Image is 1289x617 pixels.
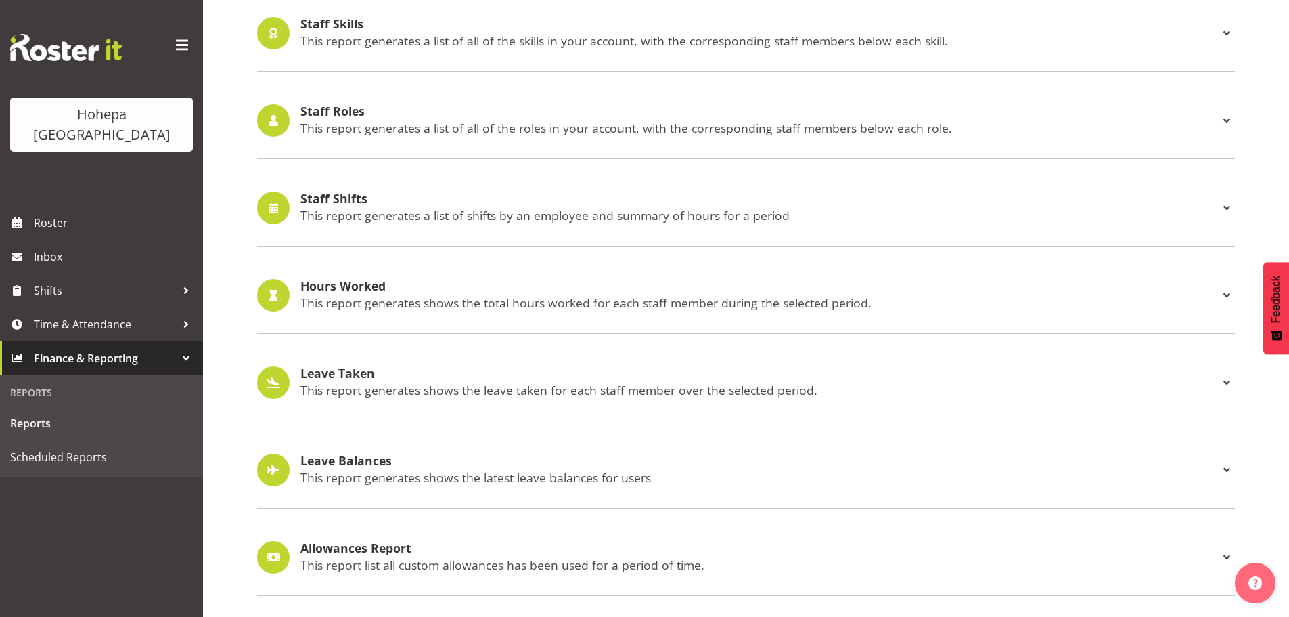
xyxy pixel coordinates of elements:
[300,557,1219,572] p: This report list all custom allowances has been used for a period of time.
[257,279,1235,312] div: Hours Worked This report generates shows the total hours worked for each staff member during the ...
[1263,262,1289,354] button: Feedback - Show survey
[34,280,176,301] span: Shifts
[300,295,1219,310] p: This report generates shows the total hours worked for each staff member during the selected period.
[3,440,200,474] a: Scheduled Reports
[34,247,196,267] span: Inbox
[300,208,1219,223] p: This report generates a list of shifts by an employee and summary of hours for a period
[10,34,122,61] img: Rosterit website logo
[300,367,1219,381] h4: Leave Taken
[300,192,1219,206] h4: Staff Shifts
[10,413,193,433] span: Reports
[10,447,193,467] span: Scheduled Reports
[300,280,1219,293] h4: Hours Worked
[34,213,196,233] span: Roster
[1248,576,1262,590] img: help-xxl-2.png
[34,348,176,368] span: Finance & Reporting
[1270,276,1282,323] span: Feedback
[300,454,1219,468] h4: Leave Balances
[257,17,1235,49] div: Staff Skills This report generates a list of all of the skills in your account, with the correspo...
[300,105,1219,119] h4: Staff Roles
[300,383,1219,398] p: This report generates shows the leave taken for each staff member over the selected period.
[300,33,1219,48] p: This report generates a list of all of the skills in your account, with the corresponding staff m...
[257,104,1235,137] div: Staff Roles This report generates a list of all of the roles in your account, with the correspond...
[300,121,1219,135] p: This report generates a list of all of the roles in your account, with the corresponding staff me...
[300,542,1219,555] h4: Allowances Report
[34,314,176,335] span: Time & Attendance
[257,541,1235,574] div: Allowances Report This report list all custom allowances has been used for a period of time.
[300,18,1219,31] h4: Staff Skills
[257,366,1235,399] div: Leave Taken This report generates shows the leave taken for each staff member over the selected p...
[3,406,200,440] a: Reports
[257,192,1235,224] div: Staff Shifts This report generates a list of shifts by an employee and summary of hours for a period
[3,379,200,406] div: Reports
[257,454,1235,486] div: Leave Balances This report generates shows the latest leave balances for users
[300,470,1219,485] p: This report generates shows the latest leave balances for users
[24,104,179,145] div: Hohepa [GEOGRAPHIC_DATA]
